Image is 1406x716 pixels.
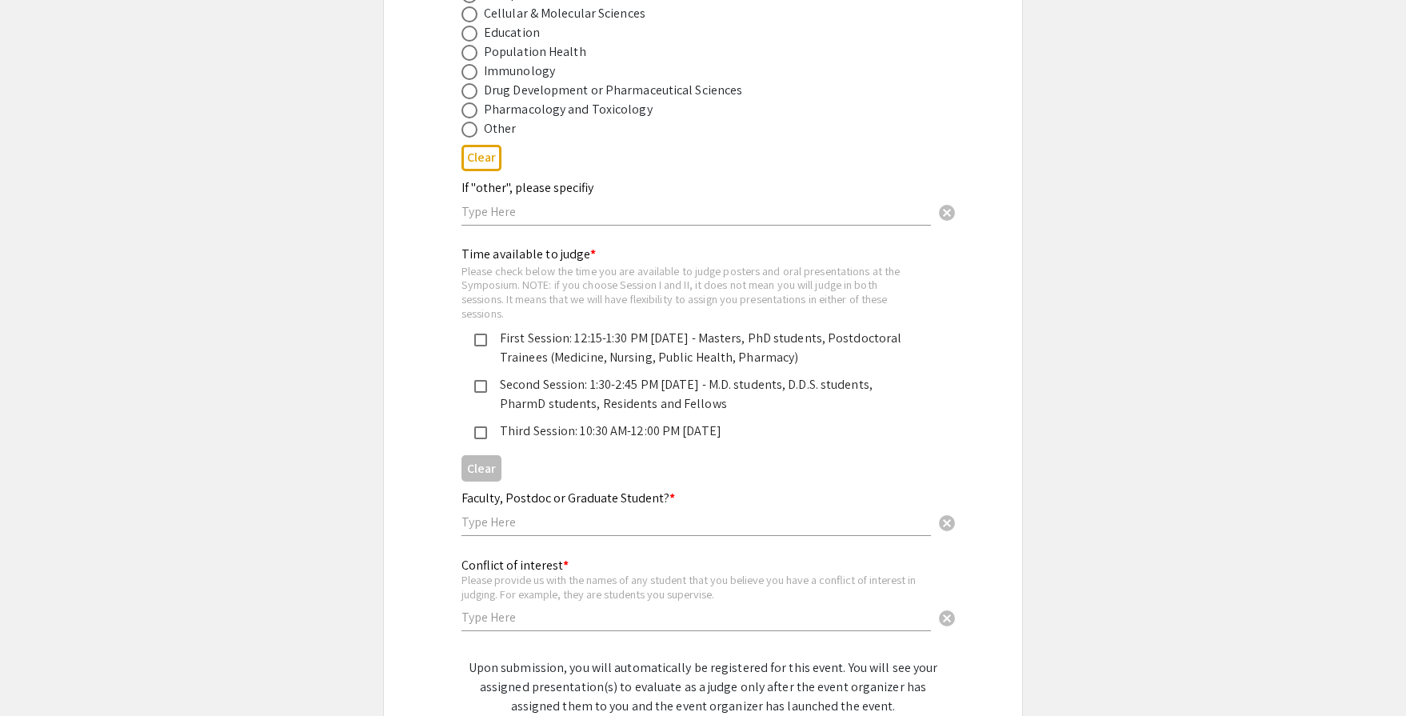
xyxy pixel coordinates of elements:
div: Pharmacology and Toxicology [484,100,653,119]
div: Education [484,23,540,42]
button: Clear [461,145,501,171]
mat-label: Conflict of interest [461,557,569,574]
input: Type Here [461,203,931,220]
input: Type Here [461,609,931,626]
span: cancel [937,203,957,222]
div: Immunology [484,62,555,81]
div: Third Session: 10:30 AM-12:00 PM [DATE] [487,422,906,441]
button: Clear [931,506,963,538]
span: cancel [937,609,957,628]
button: Clear [931,195,963,227]
button: Clear [461,455,501,482]
p: Upon submission, you will automatically be registered for this event. You will see your assigned ... [461,658,945,716]
div: Drug Development or Pharmaceutical Sciences [484,81,742,100]
mat-label: If "other", please specifiy [461,179,593,196]
div: Cellular & Molecular Sciences [484,4,645,23]
div: Second Session: 1:30-2:45 PM [DATE] - M.D. students, D.D.S. students, PharmD students, Residents ... [487,375,906,414]
button: Clear [931,601,963,633]
div: Please check below the time you are available to judge posters and oral presentations at the Symp... [461,264,919,320]
mat-label: Time available to judge [461,246,596,262]
div: First Session: 12:15-1:30 PM [DATE] - Masters, PhD students, Postdoctoral Trainees (Medicine, Nur... [487,329,906,367]
div: Please provide us with the names of any student that you believe you have a conflict of interest ... [461,573,931,601]
span: cancel [937,514,957,533]
div: Population Health [484,42,586,62]
iframe: Chat [12,644,68,704]
div: Other [484,119,517,138]
mat-label: Faculty, Postdoc or Graduate Student? [461,490,675,506]
input: Type Here [461,514,931,530]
